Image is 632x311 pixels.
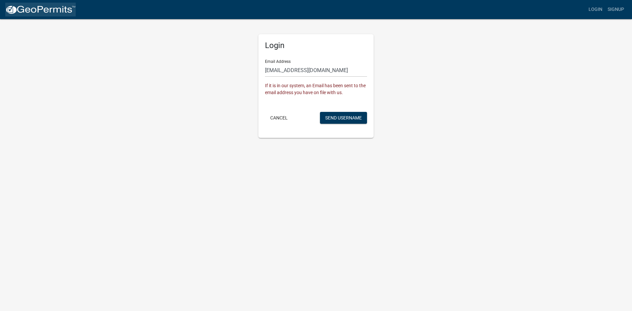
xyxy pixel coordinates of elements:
a: Signup [605,3,627,16]
button: Cancel [265,112,293,124]
div: If it is in our system, an Email has been sent to the email address you have on file with us. [265,82,367,96]
button: Send Username [320,112,367,124]
a: Login [586,3,605,16]
h5: Login [265,41,367,50]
